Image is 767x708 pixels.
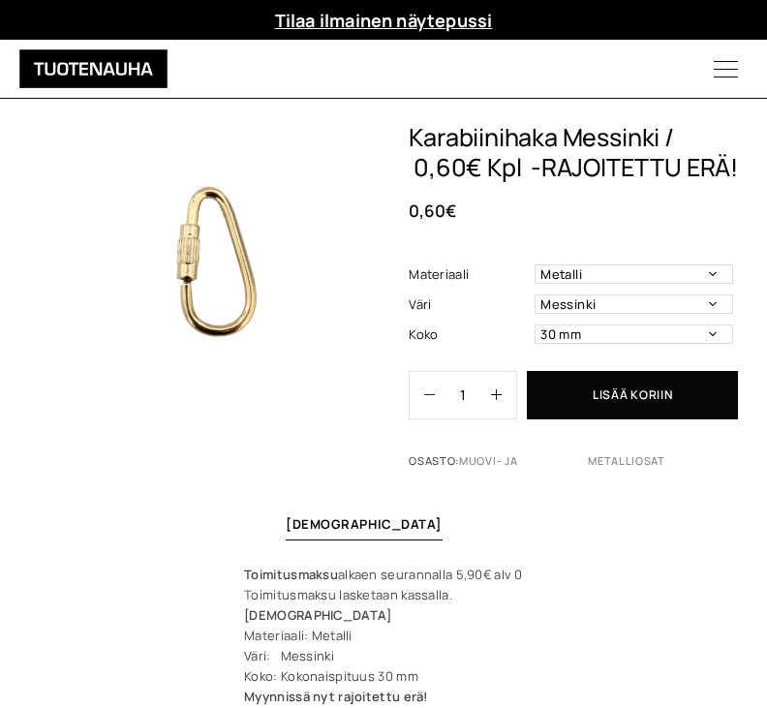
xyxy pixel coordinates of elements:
[445,200,456,222] span: €
[409,123,738,183] h1: Karabiinihaka messinki / 0,60€ kpl -RAJOITETTU ERÄ!
[244,566,338,583] b: Toimitusmaksu
[244,626,523,646] div: Materiaali: Metalli
[409,453,738,485] span: Osasto:
[409,200,455,222] bdi: 0,60
[244,585,523,605] div: Toimitusmaksu lasketaan kassalla.
[435,372,491,418] input: Määrä
[286,515,442,533] a: [DEMOGRAPHIC_DATA]
[244,565,523,585] div: alkaen seurannalla 5,90€ alv 0
[63,123,360,420] img: Untitled9
[275,9,493,32] a: Tilaa ilmainen näytepussi
[409,264,530,285] label: Materiaali
[244,606,391,624] b: [DEMOGRAPHIC_DATA]
[409,294,530,315] label: Väri
[527,371,738,419] button: Lisää koriin
[409,324,530,345] label: Koko
[19,49,168,88] img: Tuotenauha Oy
[685,40,767,98] button: Menu
[244,646,523,666] div: Väri: Messinki
[244,688,427,705] b: Myynnissä nyt rajoitettu erä!
[459,453,665,468] a: Muovi- ja metalliosat
[244,666,523,687] div: Koko: Kokonaispituus 30 mm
